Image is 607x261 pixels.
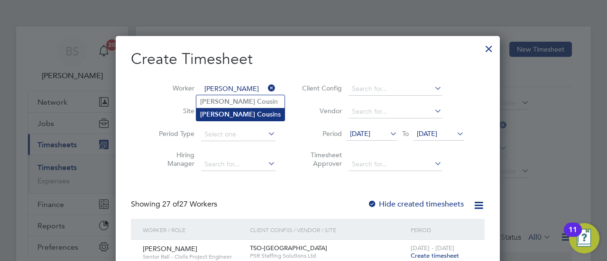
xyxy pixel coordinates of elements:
[299,107,342,115] label: Vendor
[411,252,459,260] span: Create timesheet
[162,199,217,209] span: 27 Workers
[143,244,197,253] span: [PERSON_NAME]
[250,244,327,252] span: TSO-[GEOGRAPHIC_DATA]
[248,219,408,241] div: Client Config / Vendor / Site
[131,199,219,209] div: Showing
[200,98,255,106] b: [PERSON_NAME]
[152,107,194,115] label: Site
[408,219,475,241] div: Period
[299,151,342,168] label: Timesheet Approver
[201,128,276,141] input: Select one
[411,244,454,252] span: [DATE] - [DATE]
[299,84,342,92] label: Client Config
[200,110,255,118] b: [PERSON_NAME]
[201,158,276,171] input: Search for...
[399,127,412,140] span: To
[349,105,442,118] input: Search for...
[143,253,243,261] span: Senior Rail - Civils Project Engineer
[368,199,464,209] label: Hide created timesheets
[257,98,270,106] b: Cou
[350,129,370,138] span: [DATE]
[196,95,285,108] li: sin
[140,219,248,241] div: Worker / Role
[201,82,276,96] input: Search for...
[196,108,285,121] li: sins
[250,252,406,260] span: PSR Staffing Solutions Ltd
[152,129,194,138] label: Period Type
[349,82,442,96] input: Search for...
[131,49,485,69] h2: Create Timesheet
[569,230,577,242] div: 11
[162,199,179,209] span: 27 of
[152,84,194,92] label: Worker
[152,151,194,168] label: Hiring Manager
[569,223,599,253] button: Open Resource Center, 11 new notifications
[417,129,437,138] span: [DATE]
[257,110,270,118] b: Cou
[299,129,342,138] label: Period
[349,158,442,171] input: Search for...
